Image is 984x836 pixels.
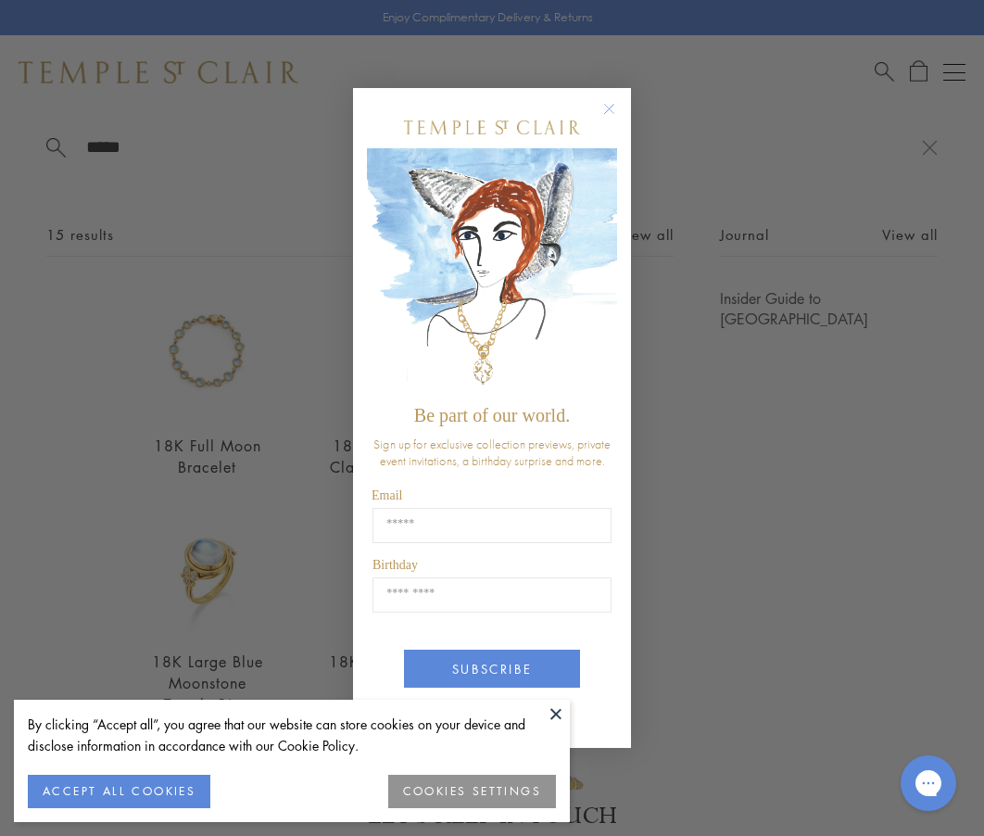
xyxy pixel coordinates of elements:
button: SUBSCRIBE [404,650,580,688]
span: Sign up for exclusive collection previews, private event invitations, a birthday surprise and more. [373,436,611,469]
button: Close dialog [607,107,630,130]
span: Birthday [372,558,418,572]
img: Temple St. Clair [404,120,580,134]
img: c4a9eb12-d91a-4d4a-8ee0-386386f4f338.jpeg [367,148,617,396]
button: ACCEPT ALL COOKIES [28,775,210,808]
input: Email [372,508,612,543]
button: COOKIES SETTINGS [388,775,556,808]
span: Email [372,488,402,502]
div: By clicking “Accept all”, you agree that our website can store cookies on your device and disclos... [28,714,556,756]
span: Be part of our world. [414,405,570,425]
iframe: Gorgias live chat messenger [891,749,965,817]
img: TSC [473,692,511,729]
